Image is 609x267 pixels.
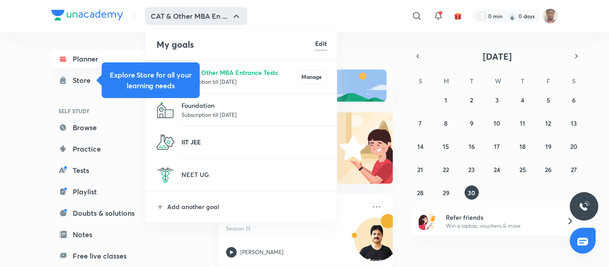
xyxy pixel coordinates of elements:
p: CAT & Other MBA Entrance Tests [181,68,297,77]
img: IIT JEE [156,133,174,151]
h4: My goals [156,38,315,51]
h6: Edit [315,39,327,48]
p: Subscription till [DATE] [181,77,297,86]
p: IIT JEE [181,137,327,147]
img: Foundation [156,101,174,119]
img: NEET UG [156,166,174,184]
h5: Explore Store for all your learning needs [109,70,193,91]
button: Manage [297,70,327,84]
p: Foundation [181,101,327,110]
p: Add another goal [167,202,327,211]
p: Subscription till [DATE] [181,110,327,119]
p: NEET UG [181,170,327,179]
